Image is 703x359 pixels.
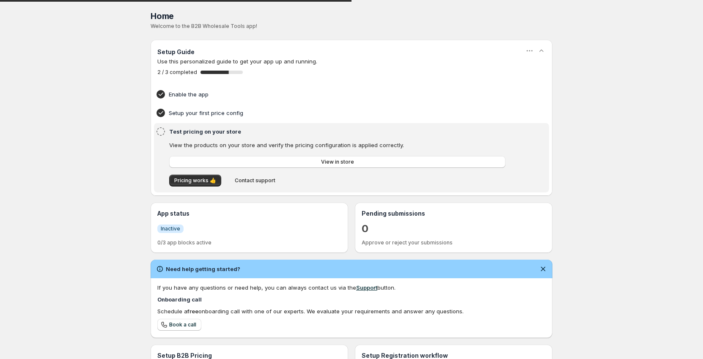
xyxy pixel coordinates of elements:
h4: Test pricing on your store [169,127,508,136]
a: InfoInactive [157,224,184,233]
p: Use this personalized guide to get your app up and running. [157,57,546,66]
span: Contact support [235,177,275,184]
span: Inactive [161,225,180,232]
button: Pricing works 👍 [169,175,221,186]
button: Contact support [230,175,280,186]
a: 0 [362,222,368,236]
h4: Enable the app [169,90,508,99]
a: Support [356,284,377,291]
span: View in store [321,159,354,165]
h3: App status [157,209,341,218]
h2: Need help getting started? [166,265,240,273]
b: free [187,308,198,315]
span: Home [151,11,174,21]
a: Book a call [157,319,201,331]
div: If you have any questions or need help, you can always contact us via the button. [157,283,546,292]
p: Welcome to the B2B Wholesale Tools app! [151,23,552,30]
h4: Setup your first price config [169,109,508,117]
a: View in store [169,156,505,168]
h4: Onboarding call [157,295,546,304]
div: Schedule a onboarding call with one of our experts. We evaluate your requirements and answer any ... [157,307,546,315]
button: Dismiss notification [537,263,549,275]
p: Approve or reject your submissions [362,239,546,246]
span: Book a call [169,321,196,328]
p: 0/3 app blocks active [157,239,341,246]
h3: Setup Guide [157,48,195,56]
p: View the products on your store and verify the pricing configuration is applied correctly. [169,141,505,149]
span: Pricing works 👍 [174,177,216,184]
h3: Pending submissions [362,209,546,218]
span: 2 / 3 completed [157,69,197,76]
